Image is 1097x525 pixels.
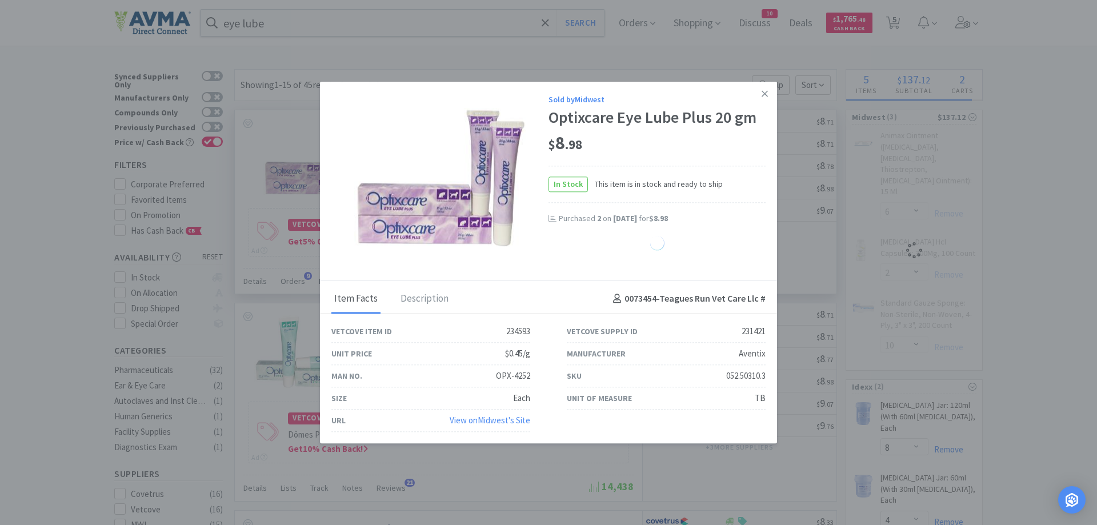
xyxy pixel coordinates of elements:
span: 2 [597,213,601,223]
div: SKU [567,370,582,382]
span: $ [548,137,555,153]
div: Aventix [739,347,766,360]
div: Manufacturer [567,347,626,360]
div: $0.45/g [505,347,530,360]
div: 231421 [742,324,766,338]
div: Optixcare Eye Lube Plus 20 gm [548,108,766,127]
span: In Stock [549,177,587,191]
h4: 0073454 - Teagues Run Vet Care Llc # [608,292,766,307]
img: dc9bd64cd489451d9f9254645b770b6c_231421.jpeg [354,108,526,247]
div: Size [331,392,347,404]
div: Open Intercom Messenger [1058,486,1086,514]
a: View onMidwest's Site [450,415,530,426]
div: Each [513,391,530,405]
div: Purchased on for [559,213,766,225]
span: . 98 [565,137,582,153]
div: Sold by Midwest [548,93,766,106]
div: 052.50310.3 [726,369,766,383]
span: $8.98 [649,213,668,223]
div: 234593 [506,324,530,338]
span: 8 [548,132,582,155]
div: Vetcove Item ID [331,325,392,338]
div: Unit Price [331,347,372,360]
div: Vetcove Supply ID [567,325,638,338]
span: This item is in stock and ready to ship [588,178,723,191]
span: [DATE] [613,213,637,223]
div: Unit of Measure [567,392,632,404]
div: Description [398,285,451,314]
div: OPX-4252 [496,369,530,383]
div: URL [331,414,346,427]
div: Man No. [331,370,362,382]
div: TB [755,391,766,405]
div: Item Facts [331,285,381,314]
